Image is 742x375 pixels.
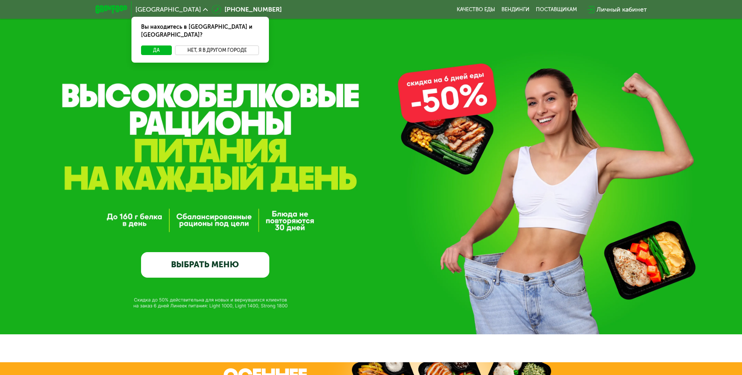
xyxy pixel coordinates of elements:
button: Да [141,45,172,55]
a: [PHONE_NUMBER] [212,5,282,14]
a: ВЫБРАТЬ МЕНЮ [141,252,269,278]
div: Вы находитесь в [GEOGRAPHIC_DATA] и [GEOGRAPHIC_DATA]? [131,17,269,45]
div: поставщикам [536,6,577,13]
a: Вендинги [501,6,529,13]
span: [GEOGRAPHIC_DATA] [135,6,201,13]
a: Качество еды [457,6,495,13]
button: Нет, я в другом городе [175,45,259,55]
div: Личный кабинет [597,5,647,14]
